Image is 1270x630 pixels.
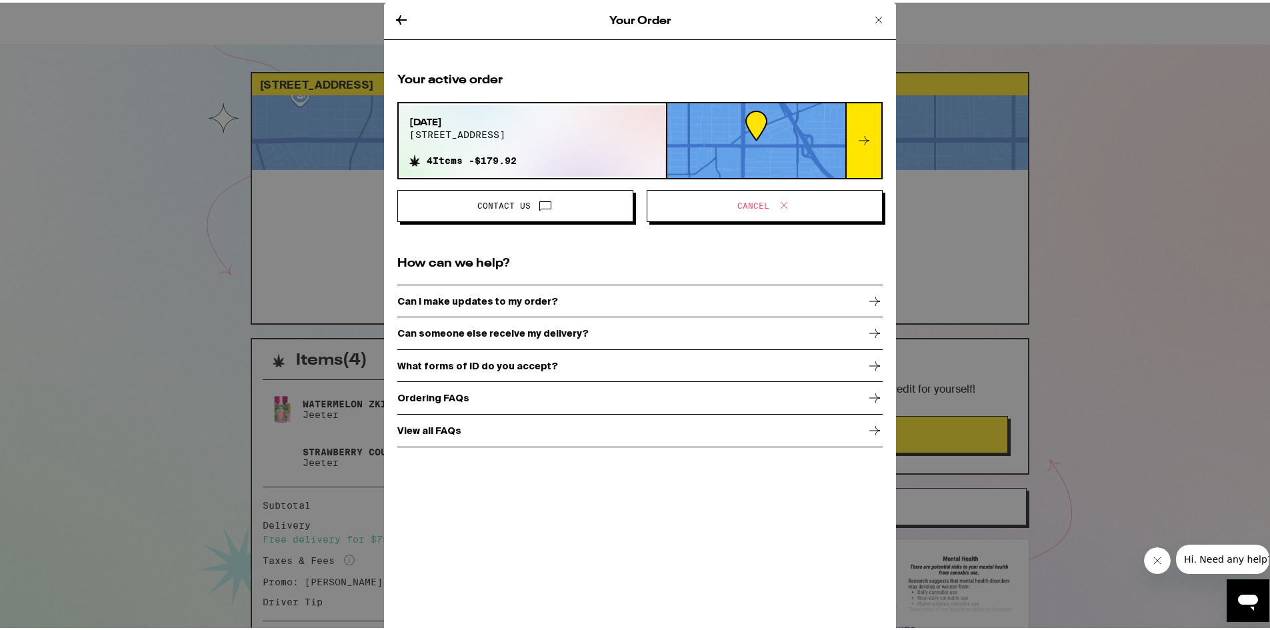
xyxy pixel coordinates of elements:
button: Cancel [647,187,883,219]
a: What forms of ID do you accept? [397,347,883,380]
span: Contact Us [477,199,531,207]
a: Can I make updates to my order? [397,283,883,315]
iframe: Button to launch messaging window [1227,577,1269,619]
h2: How can we help? [397,253,883,269]
a: Can someone else receive my delivery? [397,315,883,348]
p: Can I make updates to my order? [397,293,558,304]
span: 4 Items - $179.92 [427,153,517,163]
span: [STREET_ADDRESS] [409,127,517,137]
iframe: Message from company [1176,542,1269,571]
iframe: Close message [1144,545,1171,571]
p: View all FAQs [397,423,461,433]
button: Contact Us [397,187,633,219]
span: Cancel [737,199,769,207]
span: Hi. Need any help? [8,9,96,20]
span: [DATE] [409,113,517,127]
a: View all FAQs [397,412,883,445]
p: What forms of ID do you accept? [397,358,558,369]
p: Ordering FAQs [397,390,469,401]
p: Can someone else receive my delivery? [397,325,589,336]
a: Ordering FAQs [397,380,883,413]
h2: Your active order [397,69,883,86]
